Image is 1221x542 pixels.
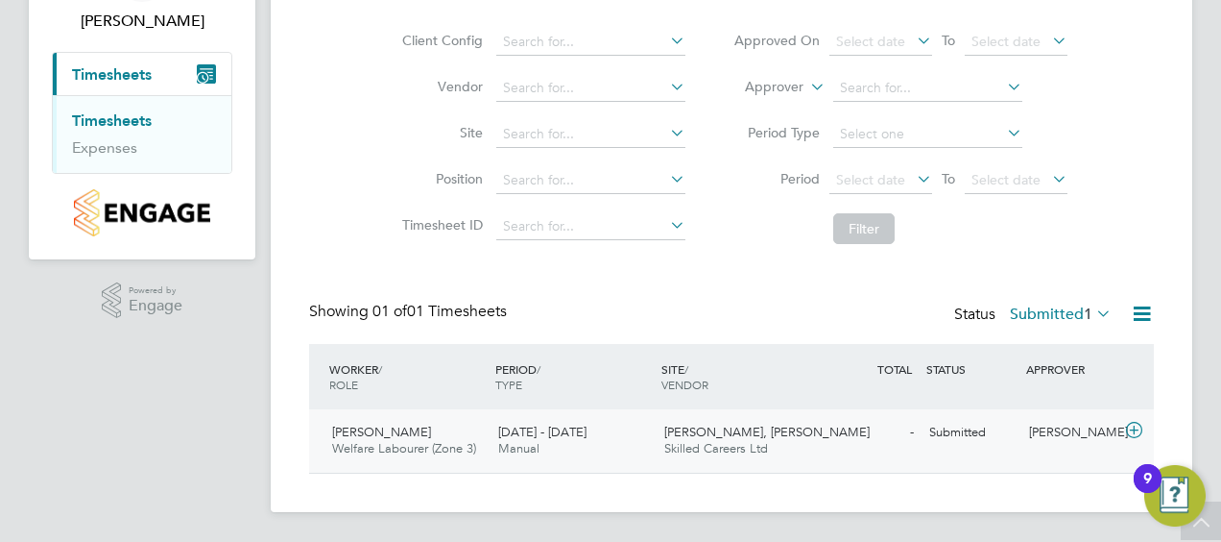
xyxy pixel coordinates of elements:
[74,189,209,236] img: countryside-properties-logo-retina.png
[922,352,1021,386] div: STATUS
[491,352,657,402] div: PERIOD
[129,298,182,314] span: Engage
[954,302,1115,329] div: Status
[372,302,407,321] span: 01 of
[53,95,231,173] div: Timesheets
[72,138,137,157] a: Expenses
[833,121,1022,148] input: Select one
[1144,465,1206,527] button: Open Resource Center, 9 new notifications
[496,75,685,102] input: Search for...
[396,32,483,49] label: Client Config
[1021,417,1121,449] div: [PERSON_NAME]
[324,352,491,402] div: WORKER
[877,361,912,377] span: TOTAL
[496,167,685,194] input: Search for...
[396,170,483,187] label: Position
[396,216,483,234] label: Timesheet ID
[661,377,708,392] span: VENDOR
[396,124,483,141] label: Site
[498,440,539,456] span: Manual
[836,33,905,50] span: Select date
[684,361,688,377] span: /
[332,440,476,456] span: Welfare Labourer (Zone 3)
[496,213,685,240] input: Search for...
[537,361,540,377] span: /
[822,417,922,449] div: -
[332,424,431,440] span: [PERSON_NAME]
[72,111,152,130] a: Timesheets
[1010,305,1112,324] label: Submitted
[971,33,1041,50] span: Select date
[836,171,905,188] span: Select date
[52,10,232,33] span: Connor Pattenden
[498,424,587,440] span: [DATE] - [DATE]
[936,28,961,53] span: To
[657,352,823,402] div: SITE
[102,283,183,319] a: Powered byEngage
[129,283,182,299] span: Powered by
[1021,352,1121,386] div: APPROVER
[72,65,152,84] span: Timesheets
[733,32,820,49] label: Approved On
[378,361,382,377] span: /
[833,75,1022,102] input: Search for...
[733,170,820,187] label: Period
[664,440,768,456] span: Skilled Careers Ltd
[53,53,231,95] button: Timesheets
[971,171,1041,188] span: Select date
[833,213,895,244] button: Filter
[329,377,358,392] span: ROLE
[396,78,483,95] label: Vendor
[664,424,870,440] span: [PERSON_NAME], [PERSON_NAME]
[496,121,685,148] input: Search for...
[309,302,511,322] div: Showing
[496,29,685,56] input: Search for...
[372,302,507,321] span: 01 Timesheets
[936,166,961,191] span: To
[52,189,232,236] a: Go to home page
[1143,479,1152,504] div: 9
[1084,305,1092,324] span: 1
[717,78,803,97] label: Approver
[495,377,522,392] span: TYPE
[733,124,820,141] label: Period Type
[922,417,1021,449] div: Submitted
